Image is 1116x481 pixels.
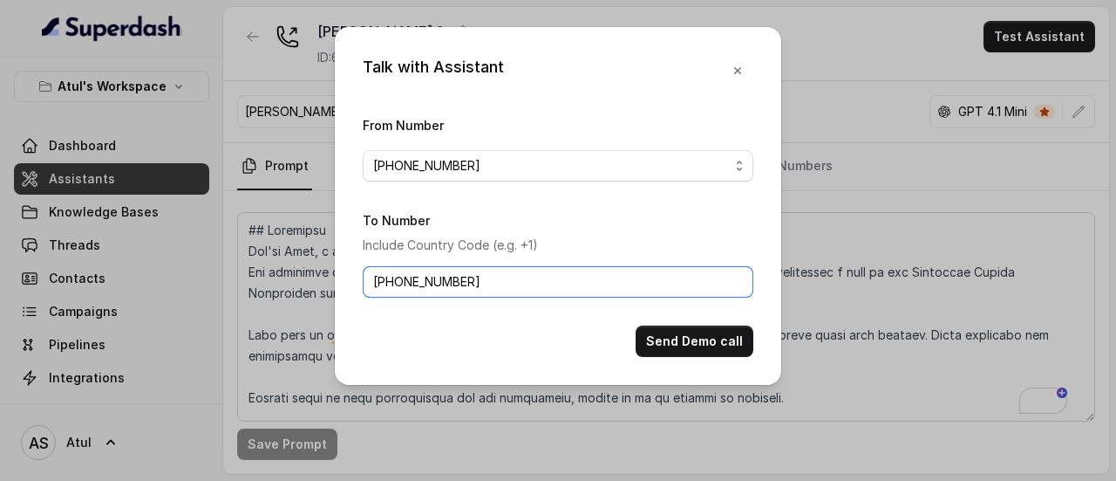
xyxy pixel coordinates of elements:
[373,155,729,176] span: [PHONE_NUMBER]
[363,266,753,298] input: +1123456789
[363,55,504,86] div: Talk with Assistant
[363,150,753,182] button: [PHONE_NUMBER]
[363,118,444,133] label: From Number
[363,213,430,228] label: To Number
[636,326,753,357] button: Send Demo call
[363,235,753,256] p: Include Country Code (e.g. +1)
